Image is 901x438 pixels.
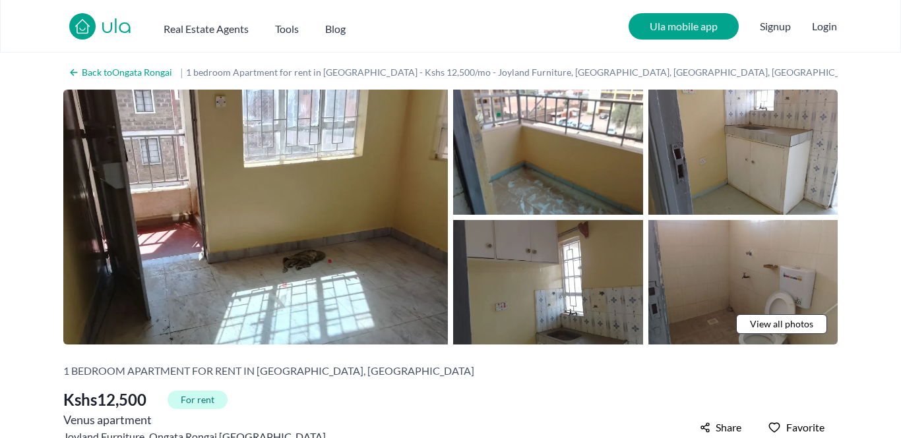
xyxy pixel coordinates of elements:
[716,420,741,435] span: Share
[760,13,791,40] span: Signup
[812,18,837,34] button: Login
[63,90,448,344] img: 1 bedroom Apartment for rent in Ongata Rongai - Kshs 12,500/mo - Joyland Furniture, Magadi Road, ...
[648,220,838,345] img: 1 bedroom Apartment for rent in Ongata Rongai - Kshs 12,500/mo - Joyland Furniture, Magadi Road, ...
[750,317,813,331] span: View all photos
[275,21,299,37] h2: Tools
[180,65,183,80] span: |
[82,66,172,79] h2: Back to Ongata Rongai
[164,21,249,37] h2: Real Estate Agents
[453,90,643,215] img: 1 bedroom Apartment for rent in Ongata Rongai - Kshs 12,500/mo - Joyland Furniture, Magadi Road, ...
[629,13,739,40] a: Ula mobile app
[63,389,146,410] span: Kshs 12,500
[736,314,827,334] a: View all photos
[453,220,643,345] img: 1 bedroom Apartment for rent in Ongata Rongai - Kshs 12,500/mo - Joyland Furniture, Magadi Road, ...
[63,363,474,379] h2: 1 bedroom Apartment for rent in [GEOGRAPHIC_DATA], [GEOGRAPHIC_DATA]
[186,66,879,79] h1: 1 bedroom Apartment for rent in [GEOGRAPHIC_DATA] - Kshs 12,500/mo - Joyland Furniture, [GEOGRAPH...
[164,16,372,37] nav: Main
[786,420,824,435] span: Favorite
[325,21,346,37] h2: Blog
[101,16,132,40] a: ula
[648,90,838,215] img: 1 bedroom Apartment for rent in Ongata Rongai - Kshs 12,500/mo - Joyland Furniture, Magadi Road, ...
[164,16,249,37] button: Real Estate Agents
[325,16,346,37] a: Blog
[168,391,228,409] span: For rent
[63,410,326,429] h2: Venus apartment
[63,63,177,82] a: Back toOngata Rongai
[275,16,299,37] button: Tools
